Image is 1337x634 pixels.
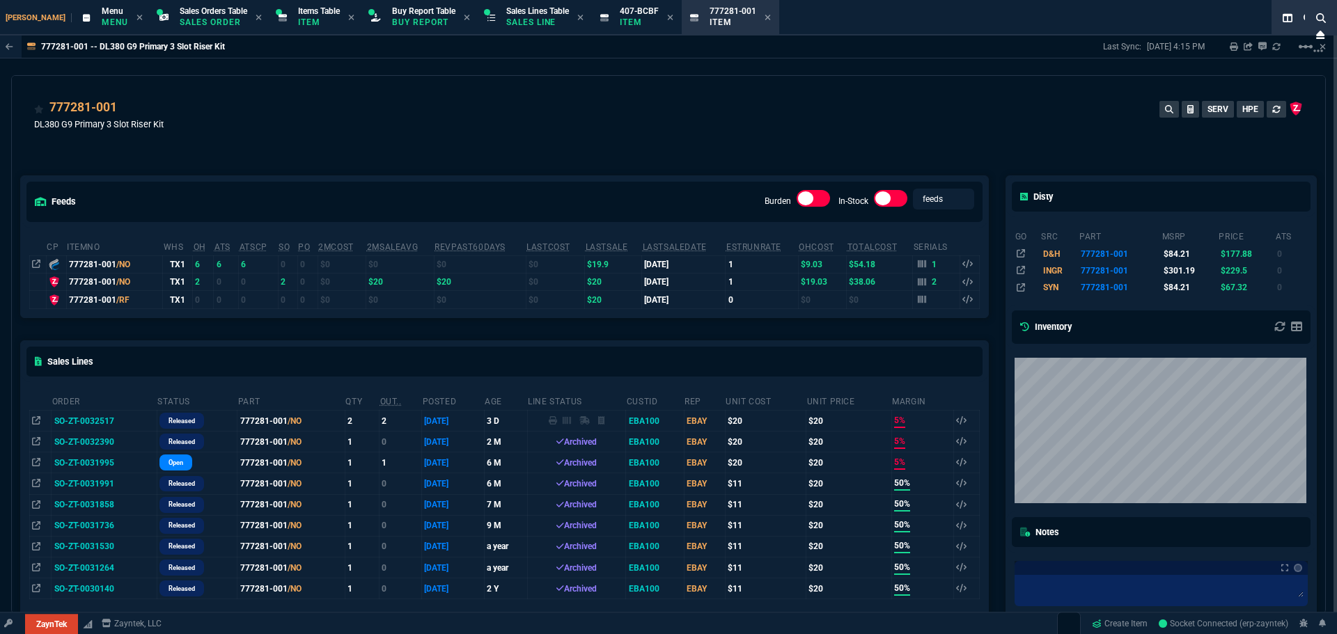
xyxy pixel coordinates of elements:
abbr: Total Cost of Units on Hand [847,242,897,252]
label: Burden [765,196,791,206]
td: 1 [345,557,379,578]
th: msrp [1162,225,1219,245]
span: 777281-001 [710,6,756,16]
td: $0 [318,255,366,273]
td: a year [484,557,527,578]
nx-icon: Close Workbench [1311,26,1330,43]
td: [DATE] [422,536,484,557]
span: Socket Connected (erp-zayntek) [1159,619,1288,628]
td: $0 [318,291,366,308]
td: 777281-001 [1079,262,1161,279]
td: EBA100 [626,536,684,557]
td: 0 [380,494,422,515]
p: Released [169,478,195,489]
td: TX1 [163,291,193,308]
td: 1 [345,431,379,452]
abbr: Avg Cost of Inventory on-hand [799,242,834,252]
td: 9 M [484,515,527,536]
td: [DATE] [422,452,484,473]
td: 0 [380,578,422,599]
td: 0 [193,291,214,308]
td: $0 [366,291,434,308]
td: TX1 [163,273,193,290]
div: 777281-001 [49,98,117,116]
td: $0 [318,273,366,290]
nx-icon: Open In Opposite Panel [32,260,40,269]
nx-icon: Close Tab [765,13,771,24]
td: SO-ZT-0031991 [52,473,157,494]
div: $20 [728,457,804,469]
div: $11 [728,583,804,595]
p: Last Sync: [1103,41,1147,52]
span: Menu [102,6,123,16]
th: go [1015,225,1041,245]
nx-icon: Open New Tab [1313,45,1323,58]
td: SO-ZT-0031995 [52,452,157,473]
span: 50% [894,561,910,575]
td: $0 [434,291,526,308]
abbr: Avg Sale from SO invoices for 2 months [367,242,418,252]
td: $177.88 [1218,245,1275,262]
span: Sales Lines Table [506,6,569,16]
th: WHS [163,236,193,256]
td: [DATE] [422,473,484,494]
td: 0 [214,291,239,308]
div: $11 [728,498,804,511]
p: Released [169,520,195,531]
div: 777281-001 [69,294,160,306]
nx-icon: Open In Opposite Panel [32,458,40,468]
span: /NO [288,437,302,447]
nx-icon: Close Tab [256,13,262,24]
button: HPE [1237,101,1264,118]
span: /NO [288,458,302,468]
span: Buy Report Table [392,6,455,16]
div: $11 [728,562,804,574]
th: Status [157,390,237,411]
td: [DATE] [422,578,484,599]
div: 777281-001 [69,258,160,271]
nx-icon: Search [1298,10,1319,26]
tr: HP DL380 G9 RISER BOARD [1015,279,1308,296]
p: Released [169,562,195,573]
div: $20 [728,436,804,448]
p: Open [169,457,183,468]
td: 0 [239,291,279,308]
th: Serials [913,236,960,256]
td: EBAY [684,473,725,494]
p: 2 [932,276,937,287]
td: EBAY [684,452,725,473]
abbr: The last purchase cost from PO Order [526,242,570,252]
td: SO-ZT-0030140 [52,578,157,599]
nx-icon: Open In Opposite Panel [32,479,40,489]
td: SO-ZT-0031858 [52,494,157,515]
td: 777281-001 [237,557,345,578]
td: 777281-001 [237,410,345,431]
td: SO-ZT-0032390 [52,431,157,452]
td: [DATE] [642,255,726,273]
nx-icon: Open In Opposite Panel [32,500,40,509]
td: $19.03 [798,273,847,290]
td: EBAY [684,536,725,557]
td: $84.21 [1162,279,1219,296]
td: 6 [214,255,239,273]
div: Add to Watchlist [34,98,44,118]
nx-icon: Close Tab [667,13,673,24]
td: $84.21 [1162,245,1219,262]
td: $20 [806,452,892,473]
td: $9.03 [798,255,847,273]
th: Posted [422,390,484,411]
th: Line Status [527,390,626,411]
td: $229.5 [1218,262,1275,279]
td: EBA100 [626,494,684,515]
th: age [484,390,527,411]
td: $20 [806,578,892,599]
td: 0 [726,291,798,308]
abbr: Total units in inventory. [194,242,206,252]
td: $0 [526,273,584,290]
div: Archived [530,457,623,469]
th: price [1218,225,1275,245]
nx-icon: Open In Opposite Panel [32,416,40,426]
td: 0 [297,255,318,273]
td: EBAY [684,515,725,536]
div: Archived [530,583,623,595]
